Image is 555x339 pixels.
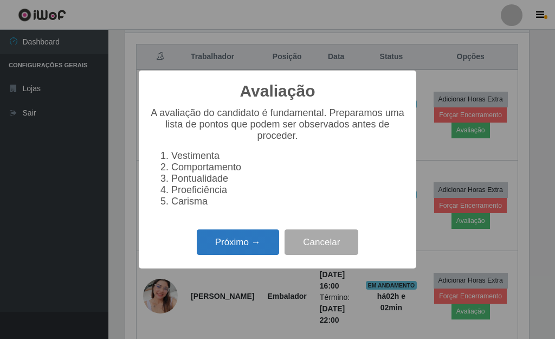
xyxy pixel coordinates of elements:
[240,81,315,101] h2: Avaliação
[197,229,279,255] button: Próximo →
[171,173,405,184] li: Pontualidade
[171,196,405,207] li: Carisma
[171,184,405,196] li: Proeficiência
[285,229,358,255] button: Cancelar
[150,107,405,142] p: A avaliação do candidato é fundamental. Preparamos uma lista de pontos que podem ser observados a...
[171,150,405,162] li: Vestimenta
[171,162,405,173] li: Comportamento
